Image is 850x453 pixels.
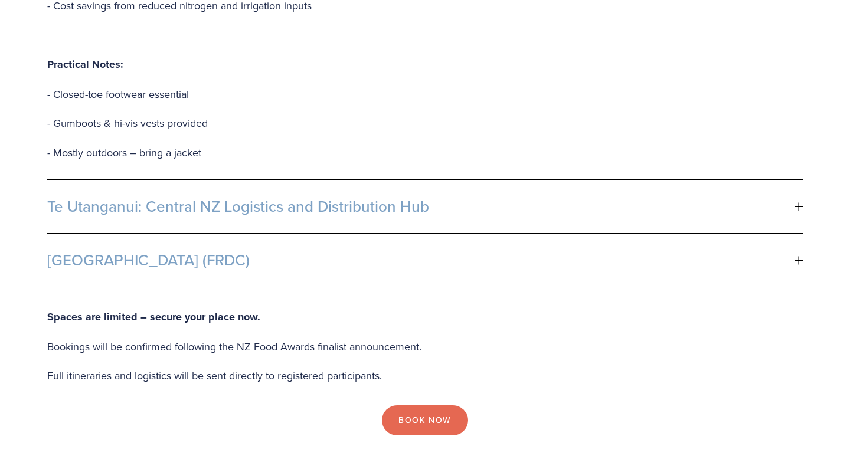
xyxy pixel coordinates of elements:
strong: Spaces are limited – secure your place now. [47,309,260,324]
p: - Mostly outdoors – bring a jacket [47,143,576,162]
p: Bookings will be confirmed following the NZ Food Awards finalist announcement. [47,337,803,356]
p: - Closed-toe footwear essential [47,85,576,104]
p: - Gumboots & hi-vis vests provided [47,114,576,133]
button: Te Utanganui: Central NZ Logistics and Distribution Hub [47,180,803,233]
span: [GEOGRAPHIC_DATA] (FRDC) [47,251,795,269]
p: Full itineraries and logistics will be sent directly to registered participants. [47,366,803,385]
span: Te Utanganui: Central NZ Logistics and Distribution Hub [47,198,795,215]
button: [GEOGRAPHIC_DATA] (FRDC) [47,234,803,287]
a: Book Now [382,405,467,436]
strong: Practical Notes: [47,57,123,72]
